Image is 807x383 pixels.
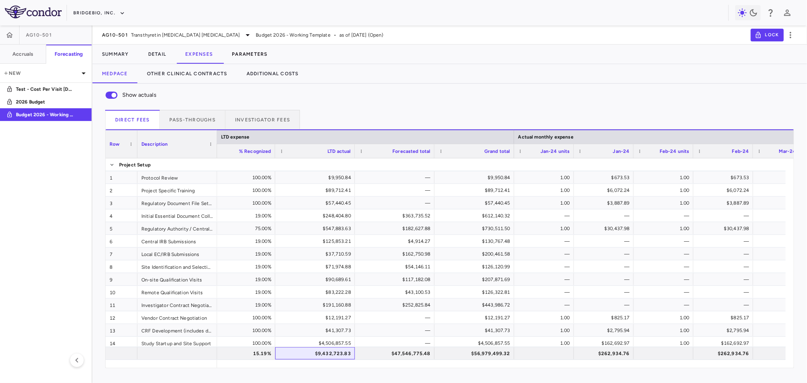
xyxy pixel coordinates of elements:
[203,337,271,350] div: 100.00%
[581,260,630,273] div: —
[362,209,431,222] div: $363,735.52
[581,184,630,197] div: $6,072.24
[282,248,351,260] div: $37,710.59
[203,222,271,235] div: 75.00%
[362,299,431,311] div: $252,825.84
[701,260,749,273] div: —
[641,286,689,299] div: —
[106,299,137,311] div: 11
[641,273,689,286] div: —
[362,337,431,350] div: —
[137,324,217,336] div: CRF Development (includes development of Annotated CRF)
[442,273,510,286] div: $207,871.69
[541,149,570,154] span: Jan-24 units
[92,45,139,64] button: Summary
[106,260,137,273] div: 8
[203,347,271,360] div: 15.19%
[282,286,351,299] div: $83,222.28
[581,286,630,299] div: —
[282,337,351,350] div: $4,506,857.55
[442,260,510,273] div: $126,120.99
[701,248,749,260] div: —
[339,31,384,39] span: as of [DATE] (Open)
[137,184,217,196] div: Project Specific Training
[362,286,431,299] div: $43,100.53
[581,197,630,209] div: $3,887.89
[106,222,137,234] div: 5
[26,32,52,38] span: AG10-501
[92,64,137,83] button: Medpace
[442,311,510,324] div: $12,191.27
[282,222,351,235] div: $547,883.63
[282,171,351,184] div: $9,950.84
[442,337,510,350] div: $4,506,857.55
[203,235,271,248] div: 19.00%
[203,324,271,337] div: 100.00%
[237,64,308,83] button: Additional Costs
[106,235,137,247] div: 6
[5,6,62,18] img: logo-full-SnFGN8VE.png
[701,324,749,337] div: $2,795.94
[362,311,431,324] div: —
[105,110,160,129] button: Direct Fees
[521,337,570,350] div: 1.00
[701,299,749,311] div: —
[701,222,749,235] div: $30,437.98
[101,87,157,104] label: Show actuals
[581,273,630,286] div: —
[334,31,336,39] span: •
[203,299,271,311] div: 19.00%
[641,209,689,222] div: —
[137,197,217,209] div: Regulatory Document File Setup
[362,184,431,197] div: —
[641,260,689,273] div: —
[110,141,119,147] span: Row
[16,98,75,106] p: 2026 Budget
[12,51,33,58] h6: Accruals
[581,337,630,350] div: $162,692.97
[701,273,749,286] div: —
[106,311,137,324] div: 12
[137,64,237,83] button: Other Clinical Contracts
[106,197,137,209] div: 3
[137,337,217,349] div: Study Startup and Site Support
[122,91,157,100] span: Show actuals
[139,45,176,64] button: Detail
[751,29,784,41] button: Lock
[102,32,128,38] span: AG10-501
[55,51,83,58] h6: Forecasting
[521,324,570,337] div: 1.00
[137,171,217,184] div: Protocol Review
[137,273,217,285] div: On-site Qualification Visits
[203,209,271,222] div: 19.00%
[16,111,75,118] p: Budget 2026 - Working Template
[581,248,630,260] div: —
[362,222,431,235] div: $182,627.88
[131,31,240,39] span: Transthyretin [MEDICAL_DATA] [MEDICAL_DATA]
[106,286,137,298] div: 10
[641,222,689,235] div: 1.00
[521,299,570,311] div: —
[106,171,137,184] div: 1
[442,286,510,299] div: $126,322.81
[362,260,431,273] div: $54,146.11
[203,286,271,299] div: 19.00%
[328,149,351,154] span: LTD actual
[581,222,630,235] div: $30,437.98
[362,324,431,337] div: —
[581,311,630,324] div: $825.17
[362,248,431,260] div: $162,750.98
[203,184,271,197] div: 100.00%
[137,209,217,222] div: Initial Essential Document Collection
[16,86,75,93] p: Test - Cost Per Visit [DATE]
[521,286,570,299] div: —
[362,347,431,360] div: $47,546,775.48
[282,235,351,248] div: $125,853.21
[239,149,271,154] span: % Recognized
[660,149,689,154] span: Feb-24 units
[641,299,689,311] div: —
[119,158,151,171] span: Project Setup
[137,235,217,247] div: Central IRB Submissions
[613,149,630,154] span: Jan-24
[203,248,271,260] div: 19.00%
